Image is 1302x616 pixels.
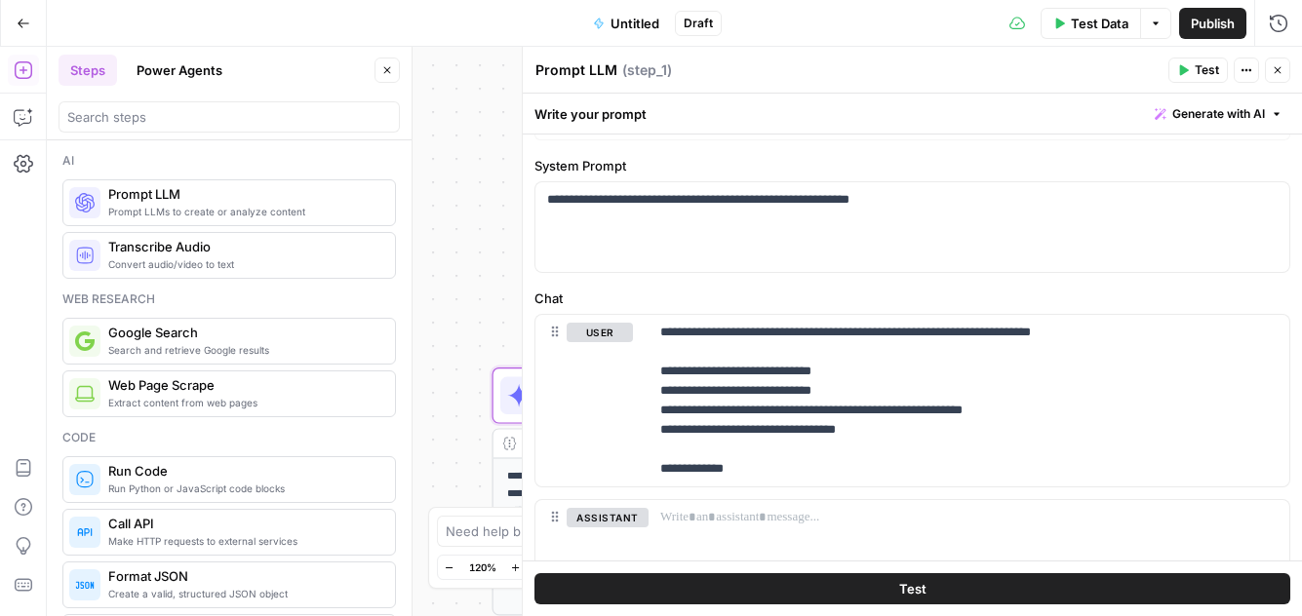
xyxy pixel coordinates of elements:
label: Chat [534,289,1290,308]
button: assistant [567,508,649,527]
div: Ai [62,152,396,170]
button: Untitled [581,8,671,39]
span: Transcribe Audio [108,237,379,256]
button: Publish [1179,8,1246,39]
span: Extract content from web pages [108,395,379,410]
div: assistant [535,500,633,590]
span: 120% [469,559,496,575]
span: Prompt LLMs to create or analyze content [108,204,379,219]
button: Generate with AI [1147,101,1290,127]
span: Call API [108,514,379,533]
span: ( step_1 ) [622,60,672,80]
span: Test Data [1071,14,1128,33]
span: Run Code [108,461,379,481]
button: Test [1168,58,1228,83]
button: Power Agents [125,55,234,86]
div: WorkflowInput SettingsInputs [493,241,855,297]
span: Search and retrieve Google results [108,342,379,358]
div: Web research [62,290,396,308]
label: System Prompt [534,156,1290,175]
button: Test Data [1041,8,1140,39]
button: Steps [59,55,117,86]
button: user [567,323,633,342]
div: Code [62,429,396,446]
span: Prompt LLM [108,184,379,204]
span: Format JSON [108,566,379,586]
span: Google Search [108,323,379,342]
span: Publish [1191,14,1235,33]
input: Search steps [67,107,391,127]
span: Convert audio/video to text [108,256,379,272]
span: Generate with AI [1172,105,1265,123]
span: Untitled [611,14,659,33]
span: Make HTTP requests to external services [108,533,379,549]
span: Web Page Scrape [108,375,379,395]
span: Test [1195,61,1219,79]
span: Test [899,579,927,598]
button: Test [534,573,1290,604]
div: user [535,315,633,486]
div: Write your prompt [523,94,1302,134]
span: Run Python or JavaScript code blocks [108,481,379,496]
textarea: Prompt LLM [535,60,617,80]
span: Create a valid, structured JSON object [108,586,379,601]
span: Draft [684,15,713,32]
